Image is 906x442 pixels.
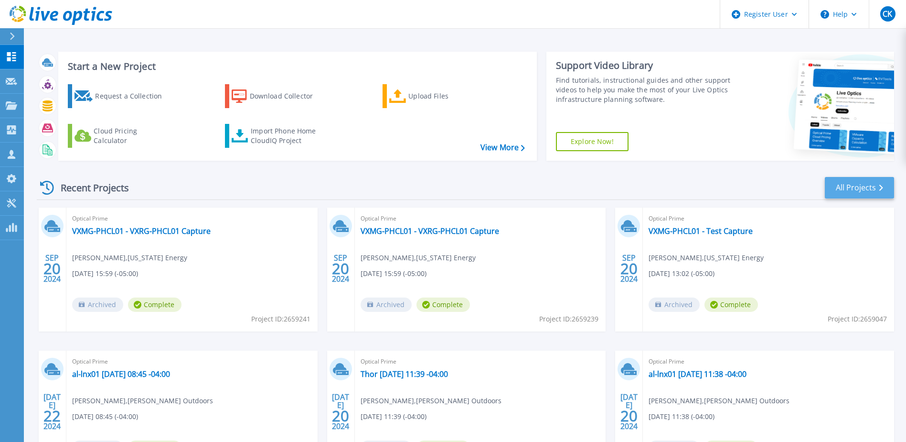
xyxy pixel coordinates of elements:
[649,298,700,312] span: Archived
[649,356,888,367] span: Optical Prime
[361,411,426,422] span: [DATE] 11:39 (-04:00)
[620,265,638,273] span: 20
[825,177,894,199] a: All Projects
[361,253,476,263] span: [PERSON_NAME] , [US_STATE] Energy
[37,176,142,199] div: Recent Projects
[43,265,61,273] span: 20
[361,298,412,312] span: Archived
[620,394,638,429] div: [DATE] 2024
[556,59,733,72] div: Support Video Library
[649,396,789,406] span: [PERSON_NAME] , [PERSON_NAME] Outdoors
[94,126,170,145] div: Cloud Pricing Calculator
[480,143,525,152] a: View More
[408,87,485,106] div: Upload Files
[361,396,501,406] span: [PERSON_NAME] , [PERSON_NAME] Outdoors
[72,298,123,312] span: Archived
[68,61,524,72] h3: Start a New Project
[649,268,714,279] span: [DATE] 13:02 (-05:00)
[649,411,714,422] span: [DATE] 11:38 (-04:00)
[416,298,470,312] span: Complete
[704,298,758,312] span: Complete
[43,412,61,420] span: 22
[72,356,312,367] span: Optical Prime
[620,412,638,420] span: 20
[72,411,138,422] span: [DATE] 08:45 (-04:00)
[649,369,746,379] a: al-lnx01 [DATE] 11:38 -04:00
[383,84,489,108] a: Upload Files
[539,314,598,324] span: Project ID: 2659239
[68,124,174,148] a: Cloud Pricing Calculator
[72,226,211,236] a: VXMG-PHCL01 - VXRG-PHCL01 Capture
[331,394,350,429] div: [DATE] 2024
[72,369,170,379] a: al-lnx01 [DATE] 08:45 -04:00
[649,226,753,236] a: VXMG-PHCL01 - Test Capture
[556,76,733,104] div: Find tutorials, instructional guides and other support videos to help you make the most of your L...
[361,356,600,367] span: Optical Prime
[361,268,426,279] span: [DATE] 15:59 (-05:00)
[250,87,326,106] div: Download Collector
[72,253,187,263] span: [PERSON_NAME] , [US_STATE] Energy
[828,314,887,324] span: Project ID: 2659047
[332,412,349,420] span: 20
[556,132,629,151] a: Explore Now!
[649,253,764,263] span: [PERSON_NAME] , [US_STATE] Energy
[43,251,61,286] div: SEP 2024
[72,396,213,406] span: [PERSON_NAME] , [PERSON_NAME] Outdoors
[620,251,638,286] div: SEP 2024
[649,213,888,224] span: Optical Prime
[225,84,331,108] a: Download Collector
[361,369,448,379] a: Thor [DATE] 11:39 -04:00
[95,87,171,106] div: Request a Collection
[128,298,181,312] span: Complete
[72,268,138,279] span: [DATE] 15:59 (-05:00)
[331,251,350,286] div: SEP 2024
[332,265,349,273] span: 20
[72,213,312,224] span: Optical Prime
[43,394,61,429] div: [DATE] 2024
[68,84,174,108] a: Request a Collection
[883,10,892,18] span: CK
[361,213,600,224] span: Optical Prime
[251,314,310,324] span: Project ID: 2659241
[251,126,325,145] div: Import Phone Home CloudIQ Project
[361,226,499,236] a: VXMG-PHCL01 - VXRG-PHCL01 Capture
